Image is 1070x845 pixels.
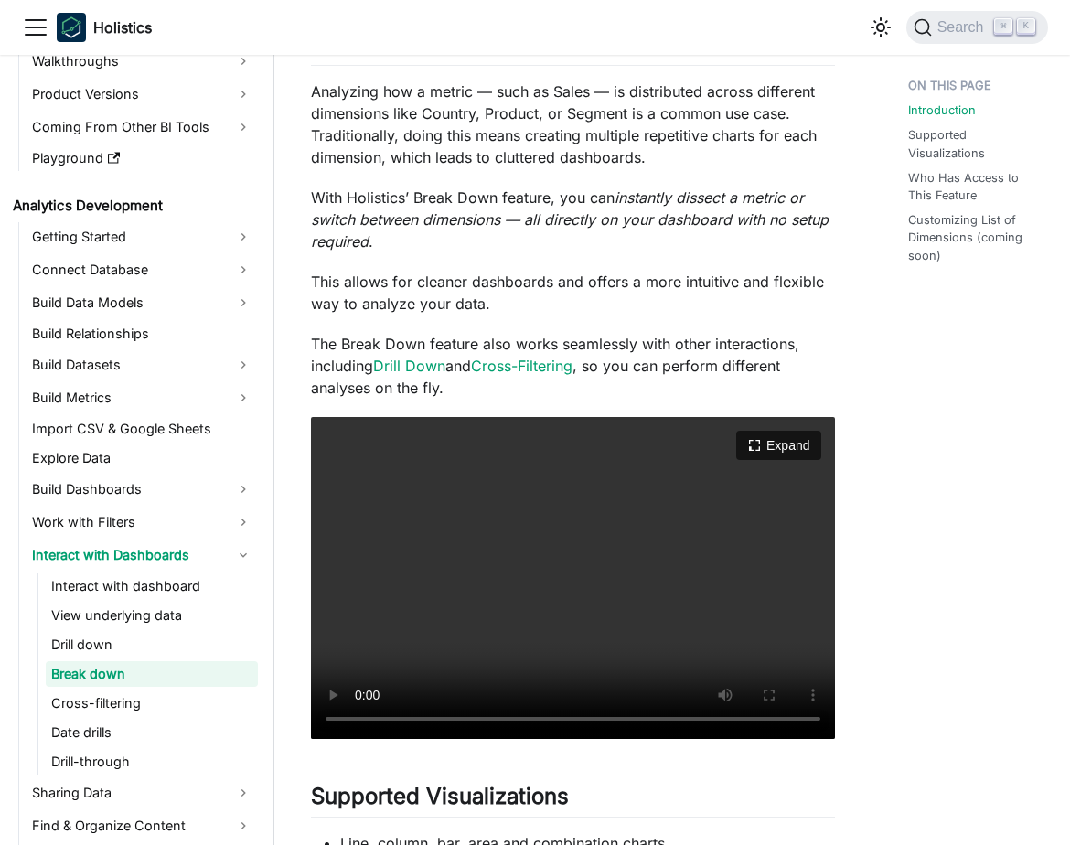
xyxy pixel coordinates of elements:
a: Customizing List of Dimensions (coming soon) [908,211,1042,264]
a: Supported Visualizations [908,126,1042,161]
a: Date drills [46,720,258,745]
a: Cross-filtering [46,690,258,716]
p: This allows for cleaner dashboards and offers a more intuitive and flexible way to analyze your d... [311,271,835,315]
p: Analyzing how a metric — such as Sales — is distributed across different dimensions like Country,... [311,80,835,168]
a: Coming From Other BI Tools [27,112,258,142]
a: Explore Data [27,445,258,471]
a: Sharing Data [27,778,258,808]
a: Build Metrics [27,383,258,412]
span: Search [932,19,995,36]
a: Walkthroughs [27,47,258,76]
a: Getting Started [27,222,258,251]
a: Who Has Access to This Feature [908,169,1042,204]
a: Interact with dashboard [46,573,258,599]
video: Your browser does not support embedding video, but you can . [311,417,835,739]
a: Drill Down [373,357,445,375]
img: Holistics [57,13,86,42]
a: Drill-through [46,749,258,775]
button: Switch between dark and light mode (currently light mode) [866,13,895,42]
a: Interact with Dashboards [27,540,258,570]
button: Search (Command+K) [906,11,1048,44]
a: Drill down [46,632,258,658]
a: Build Datasets [27,350,258,380]
a: Introduction [908,102,976,119]
a: Work with Filters [27,508,258,537]
a: Product Versions [27,80,258,109]
a: Build Data Models [27,288,258,317]
button: Expand video [736,431,820,460]
kbd: K [1017,18,1035,35]
a: Break down [46,661,258,687]
h2: Supported Visualizations [311,783,835,818]
a: Cross-Filtering [471,357,572,375]
a: Connect Database [27,255,258,284]
kbd: ⌘ [994,18,1012,35]
a: View underlying data [46,603,258,628]
a: Import CSV & Google Sheets [27,416,258,442]
p: The Break Down feature also works seamlessly with other interactions, including and , so you can ... [311,333,835,399]
a: Find & Organize Content [27,811,258,840]
button: Toggle navigation bar [22,14,49,41]
a: HolisticsHolistics [57,13,152,42]
a: Analytics Development [7,193,258,219]
a: Build Relationships [27,321,258,347]
p: With Holistics’ Break Down feature, you can . [311,187,835,252]
em: instantly dissect a metric or switch between dimensions — all directly on your dashboard with no ... [311,188,829,251]
a: Build Dashboards [27,475,258,504]
b: Holistics [93,16,152,38]
a: Playground [27,145,258,171]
